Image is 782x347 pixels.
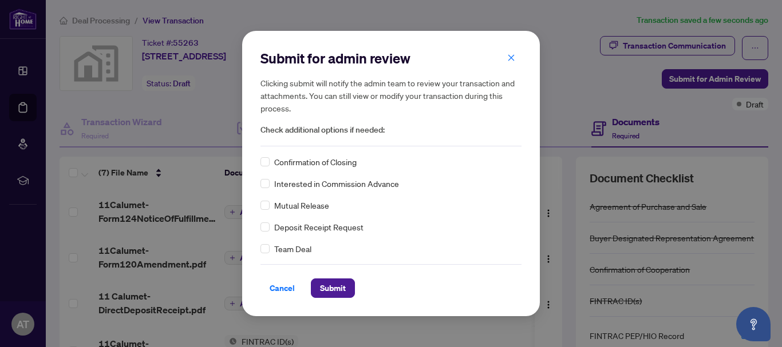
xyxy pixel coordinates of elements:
button: Open asap [736,307,771,341]
span: Confirmation of Closing [274,155,357,168]
span: Interested in Commission Advance [274,177,399,190]
span: Check additional options if needed: [260,123,522,137]
span: Cancel [270,279,295,297]
span: Team Deal [274,242,311,255]
span: Submit [320,279,346,297]
button: Cancel [260,278,304,298]
span: Deposit Receipt Request [274,221,364,233]
h2: Submit for admin review [260,49,522,67]
span: Mutual Release [274,199,329,212]
button: Submit [311,278,355,298]
h5: Clicking submit will notify the admin team to review your transaction and attachments. You can st... [260,77,522,114]
span: close [507,54,515,62]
